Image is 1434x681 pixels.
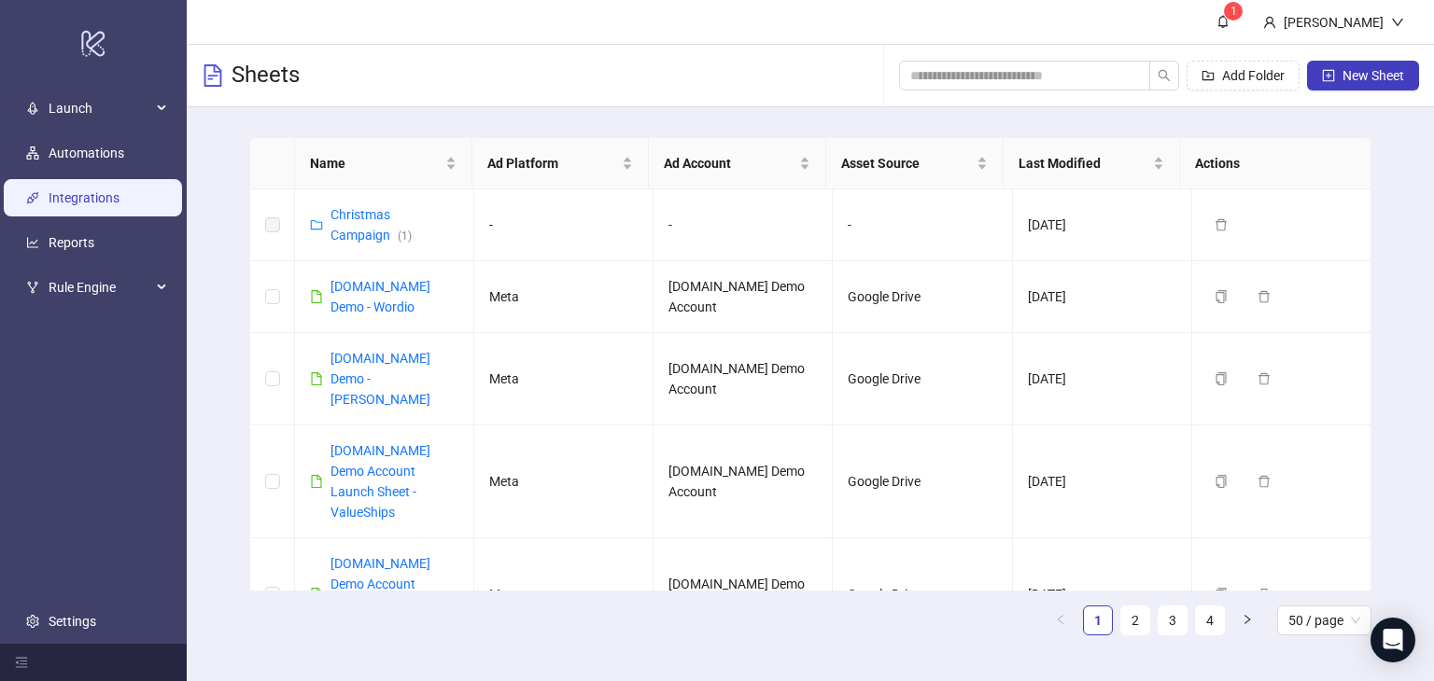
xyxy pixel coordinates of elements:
td: Google Drive [833,261,1012,333]
span: plus-square [1322,69,1335,82]
h3: Sheets [232,61,300,90]
li: 2 [1120,605,1150,635]
td: Meta [474,425,654,538]
button: left [1046,605,1075,635]
th: Name [295,138,472,189]
span: search [1158,69,1171,82]
div: Page Size [1277,605,1371,635]
td: Google Drive [833,538,1012,651]
span: rocket [26,102,39,115]
span: copy [1215,290,1228,303]
span: Name [310,153,442,174]
span: file [310,372,323,385]
td: [DATE] [1013,333,1192,425]
li: Previous Page [1046,605,1075,635]
a: [DOMAIN_NAME] Demo Account Launch Sheet - Client A - [DATE] Burst [330,556,452,632]
button: New Sheet [1307,61,1419,90]
td: [DATE] [1013,261,1192,333]
th: Last Modified [1004,138,1181,189]
span: file-text [202,64,224,87]
span: delete [1258,372,1271,385]
span: delete [1215,218,1228,231]
span: 50 / page [1288,606,1360,634]
span: folder [310,218,323,231]
span: file [310,588,323,601]
td: Google Drive [833,425,1012,538]
td: Meta [474,261,654,333]
a: Reports [49,235,94,250]
span: down [1391,16,1404,29]
td: [DATE] [1013,189,1192,261]
span: copy [1215,372,1228,385]
th: Ad Platform [472,138,650,189]
td: [DATE] [1013,538,1192,651]
span: file [310,475,323,488]
a: 2 [1121,606,1149,634]
span: menu-fold [15,656,28,669]
a: Integrations [49,190,119,205]
a: 3 [1159,606,1187,634]
a: [DOMAIN_NAME] Demo - Wordio [330,279,430,314]
td: [DOMAIN_NAME] Demo Account [654,425,833,538]
th: Asset Source [826,138,1004,189]
a: 1 [1084,606,1112,634]
span: folder-add [1202,69,1215,82]
span: Last Modified [1019,153,1150,174]
span: Ad Platform [487,153,619,174]
span: right [1242,614,1253,625]
a: 4 [1196,606,1224,634]
a: [DOMAIN_NAME] Demo Account Launch Sheet - ValueShips [330,443,430,520]
span: Launch [49,90,151,127]
span: ( 1 ) [398,229,412,243]
span: user [1263,16,1276,29]
span: Ad Account [664,153,795,174]
span: copy [1215,588,1228,601]
button: right [1232,605,1262,635]
span: copy [1215,475,1228,488]
td: [DATE] [1013,425,1192,538]
span: Asset Source [841,153,973,174]
span: fork [26,281,39,294]
span: bell [1216,15,1230,28]
a: Christmas Campaign(1) [330,207,412,243]
td: Google Drive [833,333,1012,425]
a: Settings [49,614,96,629]
span: delete [1258,475,1271,488]
th: Ad Account [649,138,826,189]
a: Automations [49,146,124,160]
span: Add Folder [1222,68,1285,83]
span: delete [1258,588,1271,601]
th: Actions [1180,138,1357,189]
td: - [654,189,833,261]
span: left [1055,614,1066,625]
span: delete [1258,290,1271,303]
span: New Sheet [1343,68,1404,83]
td: - [474,189,654,261]
span: Rule Engine [49,269,151,306]
li: 3 [1158,605,1188,635]
div: [PERSON_NAME] [1276,12,1391,33]
span: 1 [1230,5,1237,18]
button: Add Folder [1187,61,1300,90]
td: - [833,189,1012,261]
td: [DOMAIN_NAME] Demo Account [654,261,833,333]
a: [DOMAIN_NAME] Demo - [PERSON_NAME] [330,351,430,407]
td: Meta [474,333,654,425]
li: 4 [1195,605,1225,635]
div: Open Intercom Messenger [1371,618,1415,662]
td: [DOMAIN_NAME] Demo Account [654,333,833,425]
span: file [310,290,323,303]
td: Meta [474,538,654,651]
li: Next Page [1232,605,1262,635]
sup: 1 [1224,2,1243,21]
li: 1 [1083,605,1113,635]
td: [DOMAIN_NAME] Demo Account [654,538,833,651]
